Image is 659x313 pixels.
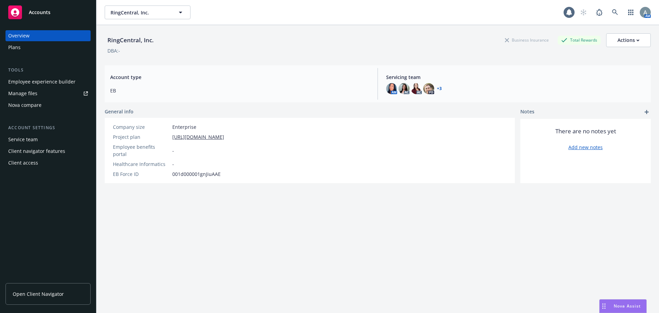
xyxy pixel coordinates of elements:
a: Overview [5,30,91,41]
span: - [172,160,174,168]
a: [URL][DOMAIN_NAME] [172,133,224,141]
span: 001d000001gnJiuAAE [172,170,221,178]
span: Nova Assist [614,303,641,309]
a: add [643,108,651,116]
a: Nova compare [5,100,91,111]
span: Open Client Navigator [13,290,64,298]
div: Healthcare Informatics [113,160,170,168]
button: RingCentral, Inc. [105,5,190,19]
span: Enterprise [172,123,196,131]
div: Drag to move [600,300,608,313]
div: Actions [617,34,639,47]
a: Employee experience builder [5,76,91,87]
div: EB Force ID [113,170,170,178]
span: Servicing team [386,74,645,81]
img: photo [411,83,422,94]
span: Notes [520,108,534,116]
a: Plans [5,42,91,53]
button: Actions [606,33,651,47]
img: photo [423,83,434,94]
span: RingCentral, Inc. [111,9,170,16]
div: Account settings [5,124,91,131]
a: Client access [5,157,91,168]
div: Overview [8,30,30,41]
div: Plans [8,42,21,53]
a: Start snowing [577,5,590,19]
span: EB [110,87,369,94]
img: photo [640,7,651,18]
span: Account type [110,74,369,81]
div: Business Insurance [501,36,552,44]
a: +3 [437,87,442,91]
a: Add new notes [568,144,603,151]
div: DBA: - [107,47,120,54]
div: Nova compare [8,100,42,111]
span: - [172,147,174,154]
div: Client access [8,157,38,168]
a: Service team [5,134,91,145]
div: Manage files [8,88,37,99]
div: Total Rewards [558,36,601,44]
a: Client navigator features [5,146,91,157]
div: Tools [5,67,91,74]
a: Report a Bug [592,5,606,19]
a: Search [608,5,622,19]
div: Employee experience builder [8,76,76,87]
div: Company size [113,123,170,131]
div: Employee benefits portal [113,143,170,158]
div: Project plan [113,133,170,141]
button: Nova Assist [599,299,647,313]
div: RingCentral, Inc. [105,36,157,45]
a: Switch app [624,5,638,19]
img: photo [398,83,409,94]
span: There are no notes yet [555,127,616,135]
div: Service team [8,134,38,145]
a: Accounts [5,3,91,22]
a: Manage files [5,88,91,99]
div: Client navigator features [8,146,65,157]
span: General info [105,108,134,115]
img: photo [386,83,397,94]
span: Accounts [29,10,50,15]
